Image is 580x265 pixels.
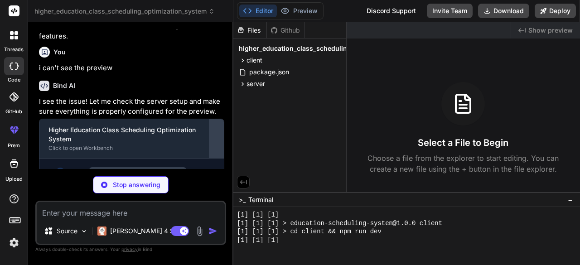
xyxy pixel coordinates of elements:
[48,125,200,144] div: Higher Education Class Scheduling Optimization System
[246,56,262,65] span: client
[239,44,420,53] span: higher_education_class_scheduling_optimization_system
[248,195,273,204] span: Terminal
[121,246,138,252] span: privacy
[39,63,224,73] p: i can't see the preview
[35,245,226,254] p: Always double-check its answers. Your in Bind
[361,4,421,18] div: Discord Support
[89,167,186,178] code: server/routes/faculty.js
[427,4,473,18] button: Invite Team
[568,195,573,204] span: −
[237,219,442,228] span: [1] [1] [1] > education-scheduling-system@1.0.0 client
[478,4,529,18] button: Download
[5,175,23,183] label: Upload
[80,227,88,235] img: Pick Models
[113,180,160,189] p: Stop answering
[39,119,209,158] button: Higher Education Class Scheduling Optimization SystemClick to open Workbench
[233,26,266,35] div: Files
[53,48,66,57] h6: You
[535,4,576,18] button: Deploy
[8,142,20,149] label: prem
[34,7,215,16] span: higher_education_class_scheduling_optimization_system
[418,136,508,149] h3: Select a File to Begin
[277,5,321,17] button: Preview
[239,5,277,17] button: Editor
[237,227,382,236] span: [1] [1] [1] > cd client && npm run dev
[248,67,290,77] span: package.json
[6,235,22,251] img: settings
[362,153,565,174] p: Choose a file from the explorer to start editing. You can create a new file using the + button in...
[566,193,575,207] button: −
[246,79,265,88] span: server
[57,226,77,236] p: Source
[5,108,22,116] label: GitHub
[4,46,24,53] label: threads
[237,211,279,219] span: [1] [1] [1]
[97,226,106,236] img: Claude 4 Sonnet
[110,226,178,236] p: [PERSON_NAME] 4 S..
[237,236,279,245] span: [1] [1] [1]
[39,96,224,117] p: I see the issue! Let me check the server setup and make sure everything is properly configured fo...
[68,168,186,177] div: Create
[53,81,75,90] h6: Bind AI
[194,226,205,236] img: attachment
[239,195,246,204] span: >_
[8,76,20,84] label: code
[528,26,573,35] span: Show preview
[48,145,200,152] div: Click to open Workbench
[267,26,304,35] div: Github
[208,226,217,236] img: icon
